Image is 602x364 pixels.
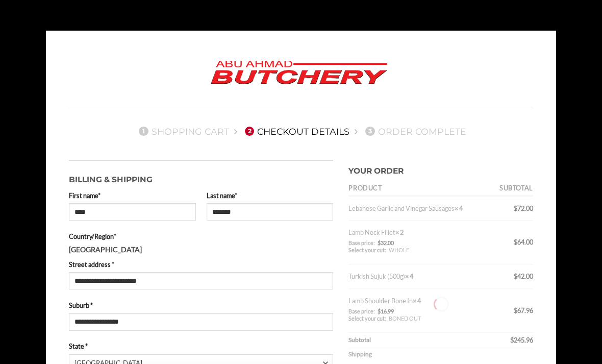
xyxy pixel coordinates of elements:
h3: Billing & Shipping [69,168,333,186]
span: 2 [245,127,254,136]
span: 1 [139,127,148,136]
bdi: 67.96 [514,306,533,314]
strong: [GEOGRAPHIC_DATA] [69,245,142,254]
label: Country/Region [69,231,333,241]
bdi: 42.00 [514,272,533,280]
label: Street address [69,259,333,270]
bdi: 72.00 [514,204,533,212]
label: State [69,341,333,351]
label: First name [69,190,196,201]
nav: Checkout steps [69,118,533,144]
a: 2Checkout details [242,126,350,137]
img: Abu Ahmad Butchery [202,54,396,92]
label: Suburb [69,300,333,310]
bdi: 245.96 [510,336,533,344]
a: 1Shopping Cart [136,126,229,137]
h3: Your order [348,160,533,178]
label: Last name [207,190,334,201]
bdi: 64.00 [514,238,533,246]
